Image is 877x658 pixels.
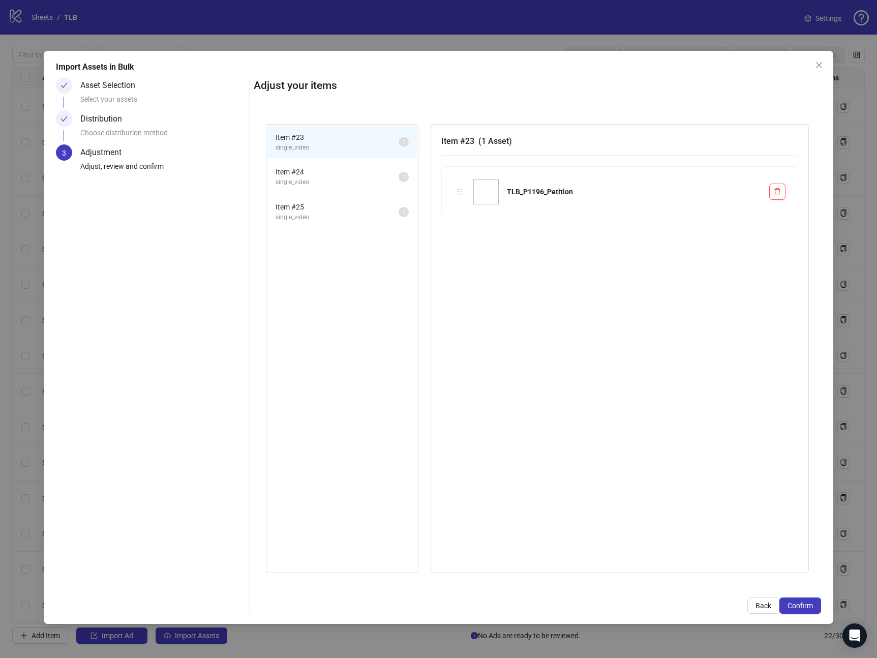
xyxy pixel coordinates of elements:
[815,61,823,69] span: close
[478,136,512,146] span: ( 1 Asset )
[454,186,465,197] div: holder
[399,207,409,217] sup: 1
[473,179,499,204] img: TLB_P1196_Petition
[402,173,406,181] span: 1
[441,135,798,147] h3: Item # 23
[456,188,463,195] span: holder
[747,597,779,614] button: Back
[811,57,827,73] button: Close
[402,138,406,145] span: 1
[80,111,130,127] div: Distribution
[276,132,399,143] span: Item # 23
[399,137,409,147] sup: 1
[61,115,68,123] span: check
[276,166,399,177] span: Item # 24
[842,623,867,648] div: Open Intercom Messenger
[80,161,245,178] div: Adjust, review and confirm
[402,208,406,216] span: 1
[276,177,399,187] span: single_video
[769,184,785,200] button: Delete
[80,127,245,144] div: Choose distribution method
[276,201,399,213] span: Item # 25
[254,77,821,94] h2: Adjust your items
[80,144,130,161] div: Adjustment
[276,143,399,153] span: single_video
[774,188,781,195] span: delete
[779,597,821,614] button: Confirm
[80,94,245,111] div: Select your assets
[61,82,68,89] span: check
[755,602,771,610] span: Back
[276,213,399,222] span: single_video
[62,149,66,157] span: 3
[80,77,143,94] div: Asset Selection
[399,172,409,182] sup: 1
[788,602,813,610] span: Confirm
[507,186,761,197] div: TLB_P1196_Petition
[56,61,821,73] div: Import Assets in Bulk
